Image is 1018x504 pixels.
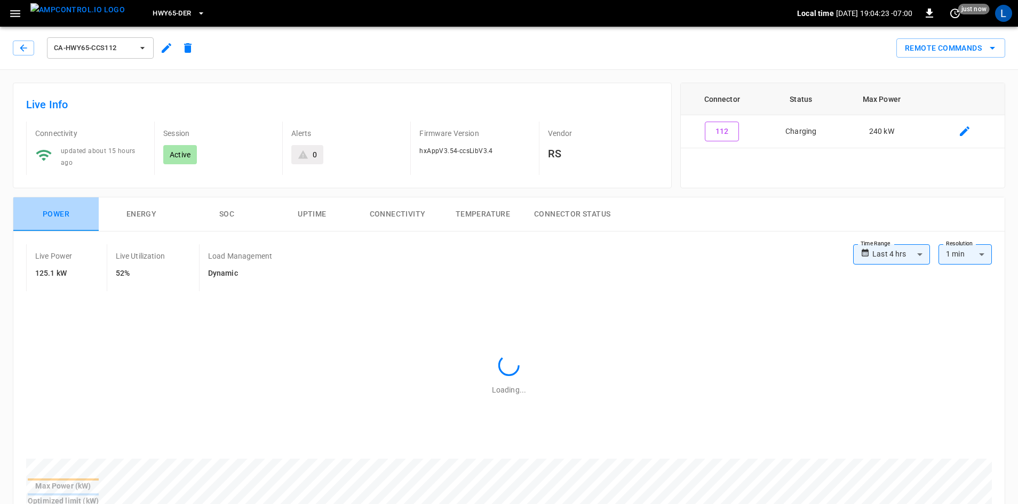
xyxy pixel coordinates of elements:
div: 1 min [939,244,992,265]
h6: RS [548,145,658,162]
div: 0 [313,149,317,160]
p: [DATE] 19:04:23 -07:00 [836,8,912,19]
button: SOC [184,197,269,231]
button: Temperature [440,197,526,231]
span: Loading... [492,386,526,394]
span: HWY65-DER [153,7,191,20]
button: HWY65-DER [148,3,209,24]
button: set refresh interval [947,5,964,22]
td: Charging [763,115,839,148]
th: Max Power [839,83,925,115]
p: Active [170,149,190,160]
span: hxAppV3.54-ccsLibV3.4 [419,147,492,155]
label: Time Range [861,239,890,248]
p: Vendor [548,128,658,139]
table: connector table [681,83,1005,148]
button: Power [13,197,99,231]
div: remote commands options [896,38,1005,58]
p: Live Power [35,251,73,261]
p: Local time [797,8,834,19]
p: Alerts [291,128,402,139]
button: Connector Status [526,197,619,231]
span: just now [958,4,990,14]
p: Live Utilization [116,251,165,261]
span: ca-hwy65-ccs112 [54,42,133,54]
th: Connector [681,83,763,115]
div: Last 4 hrs [872,244,930,265]
button: Energy [99,197,184,231]
button: Uptime [269,197,355,231]
th: Status [763,83,839,115]
p: Connectivity [35,128,146,139]
button: 112 [705,122,739,141]
p: Firmware Version [419,128,530,139]
button: Connectivity [355,197,440,231]
h6: Dynamic [208,268,272,279]
p: Load Management [208,251,272,261]
span: updated about 15 hours ago [61,147,136,166]
h6: 52% [116,268,165,279]
p: Session [163,128,274,139]
button: ca-hwy65-ccs112 [47,37,154,59]
img: ampcontrol.io logo [30,3,125,17]
h6: 125.1 kW [35,268,73,279]
td: 240 kW [839,115,925,148]
label: Resolution [946,239,973,248]
button: Remote Commands [896,38,1005,58]
div: profile-icon [995,5,1012,22]
h6: Live Info [26,96,658,113]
